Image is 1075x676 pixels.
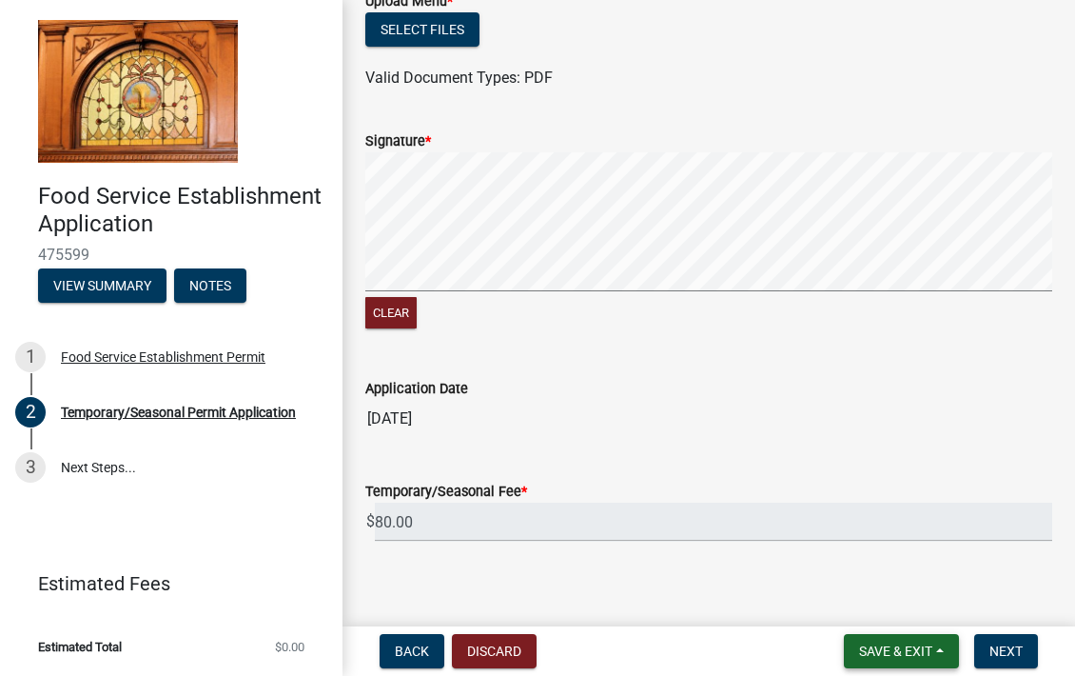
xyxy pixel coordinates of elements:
button: Save & Exit [844,634,959,668]
button: View Summary [38,268,166,303]
button: Notes [174,268,246,303]
span: Estimated Total [38,641,122,653]
label: Application Date [365,383,468,396]
span: Back [395,644,429,659]
span: Next [989,644,1023,659]
a: Estimated Fees [15,565,312,603]
div: 1 [15,342,46,372]
wm-modal-confirm: Summary [38,279,166,294]
wm-modal-confirm: Notes [174,279,246,294]
button: Next [974,634,1038,668]
div: 2 [15,397,46,427]
label: Signature [365,135,431,149]
label: Temporary/Seasonal Fee [365,486,527,499]
div: Food Service Establishment Permit [61,350,265,364]
span: $ [365,503,376,542]
span: $0.00 [275,641,304,653]
span: Valid Document Types: PDF [365,69,553,87]
span: Save & Exit [859,644,932,659]
button: Select files [365,12,479,47]
div: 3 [15,452,46,483]
h4: Food Service Establishment Application [38,183,327,238]
img: Jasper County, Indiana [38,20,238,163]
button: Back [380,634,444,668]
span: 475599 [38,246,304,264]
div: Temporary/Seasonal Permit Application [61,406,296,419]
button: Discard [452,634,537,668]
button: Clear [365,297,417,328]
